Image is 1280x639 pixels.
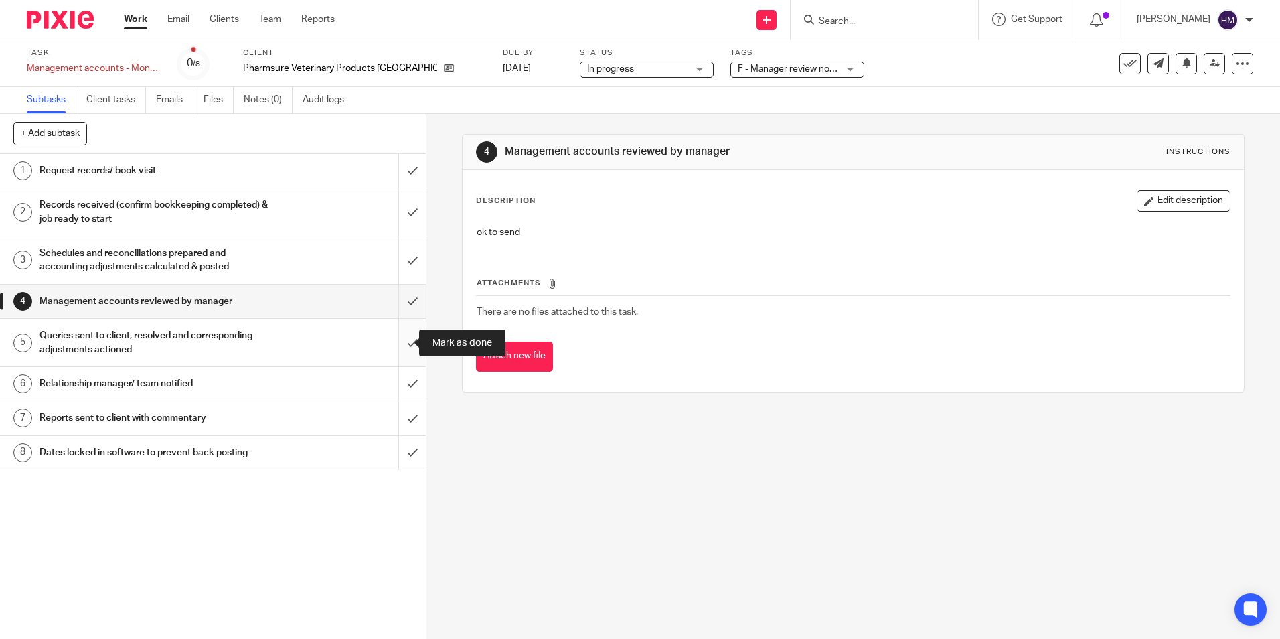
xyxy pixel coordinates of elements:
a: Email [167,13,189,26]
span: F - Manager review notes to be actioned [738,64,905,74]
div: Management accounts - Monthly [27,62,161,75]
h1: Relationship manager/ team notified [39,374,270,394]
label: Status [580,48,714,58]
img: svg%3E [1217,9,1238,31]
p: [PERSON_NAME] [1137,13,1210,26]
p: Description [476,196,536,206]
span: [DATE] [503,64,531,73]
img: Pixie [27,11,94,29]
div: 1 [13,161,32,180]
a: Reports [301,13,335,26]
h1: Records received (confirm bookkeeping completed) & job ready to start [39,195,270,229]
h1: Dates locked in software to prevent back posting [39,443,270,463]
h1: Management accounts reviewed by manager [39,291,270,311]
a: Notes (0) [244,87,293,113]
button: + Add subtask [13,122,87,145]
button: Attach new file [476,342,553,372]
label: Task [27,48,161,58]
div: 2 [13,203,32,222]
h1: Management accounts reviewed by manager [505,145,882,159]
p: Pharmsure Veterinary Products [GEOGRAPHIC_DATA] [243,62,437,75]
h1: Reports sent to client with commentary [39,408,270,428]
a: Audit logs [303,87,354,113]
div: 8 [13,443,32,462]
div: 7 [13,409,32,427]
h1: Schedules and reconciliations prepared and accounting adjustments calculated & posted [39,243,270,277]
div: 3 [13,251,32,269]
label: Client [243,48,486,58]
div: 4 [13,292,32,311]
a: Team [259,13,281,26]
div: Instructions [1166,147,1230,157]
a: Emails [156,87,193,113]
a: Files [204,87,234,113]
p: ok to send [477,226,1229,239]
a: Clients [210,13,239,26]
div: 0 [187,56,200,71]
input: Search [817,16,938,28]
span: Attachments [477,279,541,287]
h1: Request records/ book visit [39,161,270,181]
a: Subtasks [27,87,76,113]
div: 6 [13,374,32,393]
button: Edit description [1137,190,1230,212]
label: Due by [503,48,563,58]
a: Client tasks [86,87,146,113]
span: There are no files attached to this task. [477,307,638,317]
span: In progress [587,64,634,74]
div: 5 [13,334,32,352]
h1: Queries sent to client, resolved and corresponding adjustments actioned [39,326,270,360]
span: Get Support [1011,15,1062,24]
div: 4 [476,141,497,163]
small: /8 [193,60,200,68]
a: Work [124,13,147,26]
label: Tags [730,48,864,58]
